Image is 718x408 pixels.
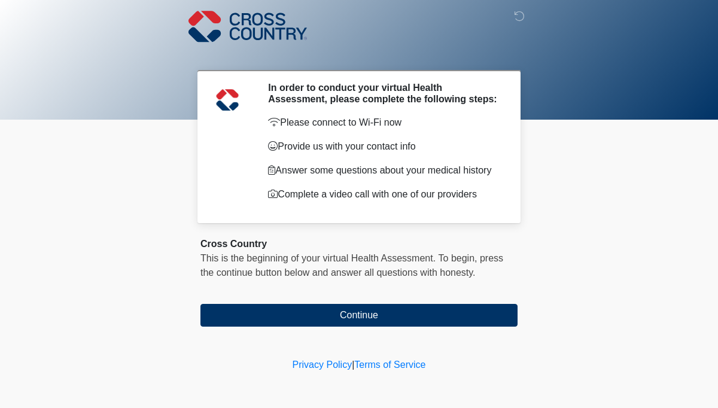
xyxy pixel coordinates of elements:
[293,360,352,370] a: Privacy Policy
[209,82,245,118] img: Agent Avatar
[200,237,518,251] div: Cross Country
[200,253,503,278] span: press the continue button below and answer all questions with honesty.
[200,253,436,263] span: This is the beginning of your virtual Health Assessment.
[352,360,354,370] a: |
[354,360,425,370] a: Terms of Service
[268,163,500,178] p: Answer some questions about your medical history
[268,139,500,154] p: Provide us with your contact info
[439,253,480,263] span: To begin,
[188,9,307,44] img: Cross Country Logo
[200,304,518,327] button: Continue
[191,43,527,65] h1: ‎ ‎ ‎
[268,115,500,130] p: Please connect to Wi-Fi now
[268,187,500,202] p: Complete a video call with one of our providers
[268,82,500,105] h2: In order to conduct your virtual Health Assessment, please complete the following steps:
